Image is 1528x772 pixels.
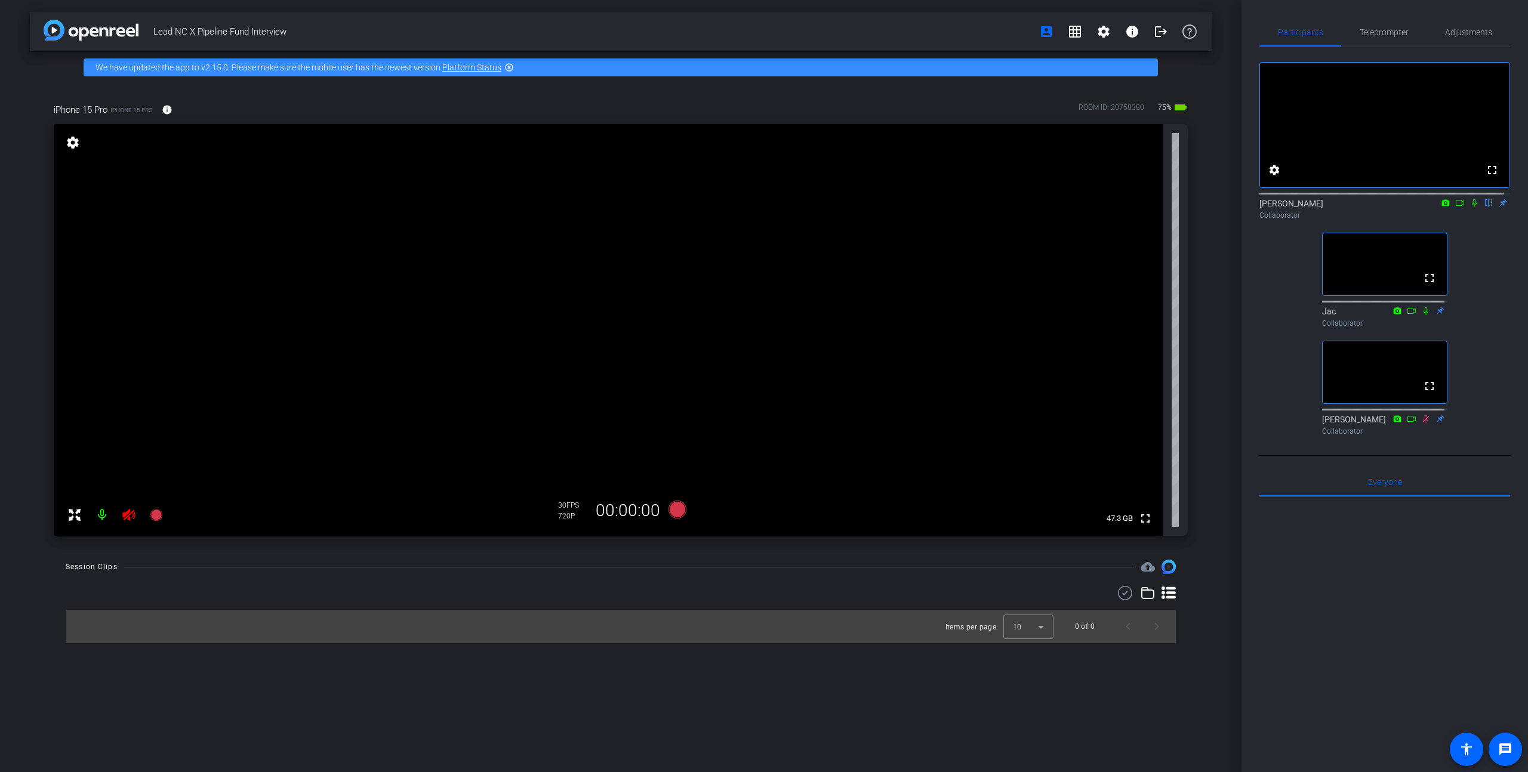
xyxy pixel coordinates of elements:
[1322,305,1447,329] div: Jac
[1114,612,1142,641] button: Previous page
[1068,24,1082,39] mat-icon: grid_on
[64,135,81,150] mat-icon: settings
[945,621,999,633] div: Items per page:
[1173,100,1188,115] mat-icon: battery_std
[1445,28,1492,36] span: Adjustments
[1156,98,1173,117] span: 75%
[1278,28,1323,36] span: Participants
[54,103,107,116] span: iPhone 15 Pro
[84,58,1158,76] div: We have updated the app to v2.15.0. Please make sure the mobile user has the newest version.
[1422,271,1437,285] mat-icon: fullscreen
[1141,560,1155,574] mat-icon: cloud_upload
[162,104,172,115] mat-icon: info
[1138,511,1153,526] mat-icon: fullscreen
[558,501,588,510] div: 30
[66,561,118,573] div: Session Clips
[1485,163,1499,177] mat-icon: fullscreen
[1154,24,1168,39] mat-icon: logout
[1498,742,1512,756] mat-icon: message
[1141,560,1155,574] span: Destinations for your clips
[1322,318,1447,329] div: Collaborator
[1162,560,1176,574] img: Session clips
[153,20,1032,44] span: Lead NC X Pipeline Fund Interview
[1096,24,1111,39] mat-icon: settings
[1368,478,1402,486] span: Everyone
[566,501,579,509] span: FPS
[1039,24,1053,39] mat-icon: account_box
[1102,511,1137,526] span: 47.3 GB
[588,501,668,521] div: 00:00:00
[1259,210,1510,221] div: Collaborator
[1079,102,1144,119] div: ROOM ID: 20758380
[1267,163,1281,177] mat-icon: settings
[1422,379,1437,393] mat-icon: fullscreen
[1125,24,1139,39] mat-icon: info
[1322,426,1447,437] div: Collaborator
[44,20,138,41] img: app-logo
[1142,612,1171,641] button: Next page
[558,511,588,521] div: 720P
[1075,620,1095,632] div: 0 of 0
[110,106,153,115] span: iPhone 15 Pro
[1322,413,1447,437] div: [PERSON_NAME]
[1259,197,1510,221] div: [PERSON_NAME]
[504,63,514,72] mat-icon: highlight_off
[1360,28,1409,36] span: Teleprompter
[1481,197,1496,208] mat-icon: flip
[442,63,501,72] a: Platform Status
[1459,742,1474,756] mat-icon: accessibility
